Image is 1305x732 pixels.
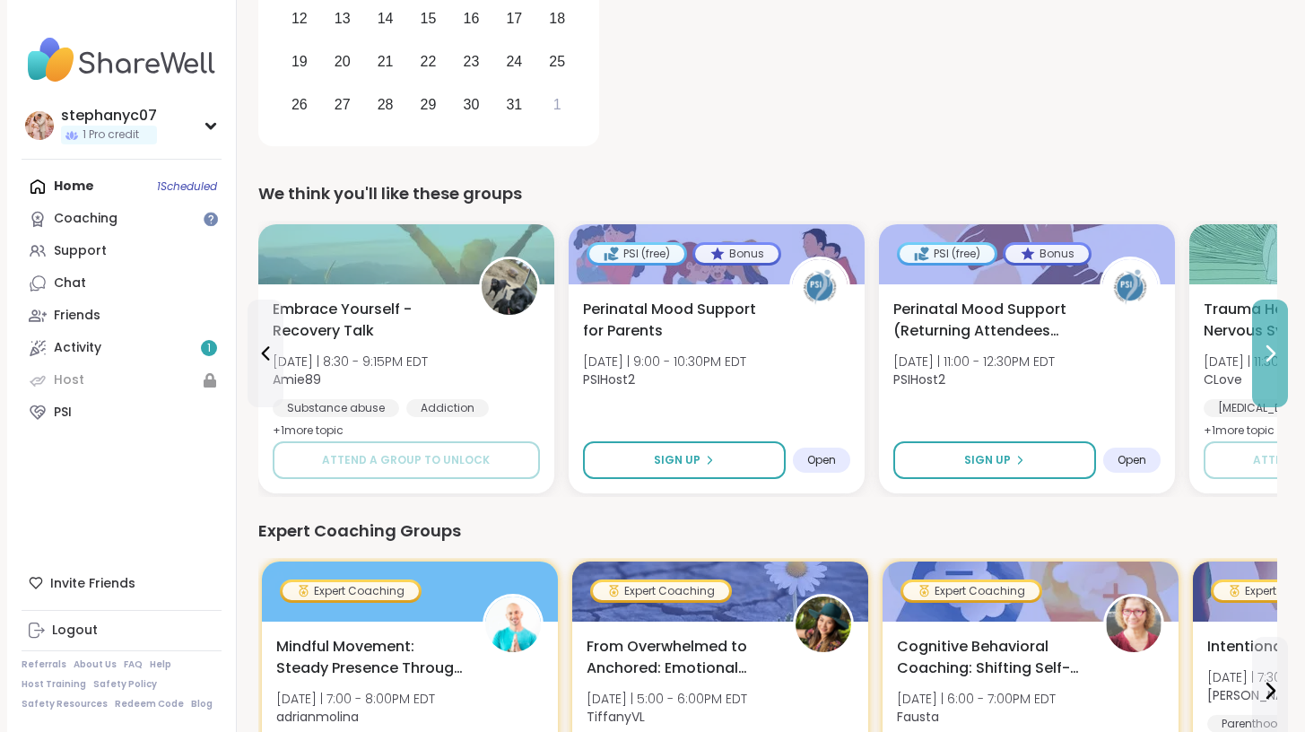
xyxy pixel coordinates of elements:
[22,267,222,300] a: Chat
[54,404,72,422] div: PSI
[409,42,448,81] div: Choose Wednesday, October 22nd, 2025
[589,245,684,263] div: PSI (free)
[587,690,747,708] span: [DATE] | 5:00 - 6:00PM EDT
[695,245,779,263] div: Bonus
[452,85,491,124] div: Choose Thursday, October 30th, 2025
[409,85,448,124] div: Choose Wednesday, October 29th, 2025
[1005,245,1089,263] div: Bonus
[22,658,66,671] a: Referrals
[654,452,700,468] span: Sign Up
[276,708,359,726] b: adrianmolina
[964,452,1011,468] span: Sign Up
[258,181,1277,206] div: We think you'll like these groups
[549,6,565,30] div: 18
[464,92,480,117] div: 30
[22,235,222,267] a: Support
[54,242,107,260] div: Support
[191,698,213,710] a: Blog
[796,597,851,652] img: TiffanyVL
[893,353,1055,370] span: [DATE] | 11:00 - 12:30PM EDT
[22,698,108,710] a: Safety Resources
[378,49,394,74] div: 21
[587,708,645,726] b: TiffanyVL
[893,370,945,388] b: PSIHost2
[281,85,319,124] div: Choose Sunday, October 26th, 2025
[366,42,405,81] div: Choose Tuesday, October 21st, 2025
[807,453,836,467] span: Open
[335,49,351,74] div: 20
[421,6,437,30] div: 15
[464,49,480,74] div: 23
[538,42,577,81] div: Choose Saturday, October 25th, 2025
[124,658,143,671] a: FAQ
[495,85,534,124] div: Choose Friday, October 31st, 2025
[323,42,361,81] div: Choose Monday, October 20th, 2025
[897,636,1083,679] span: Cognitive Behavioral Coaching: Shifting Self-Talk
[276,690,435,708] span: [DATE] | 7:00 - 8:00PM EDT
[54,371,84,389] div: Host
[291,49,308,74] div: 19
[335,6,351,30] div: 13
[22,364,222,396] a: Host
[22,396,222,429] a: PSI
[258,518,1277,544] div: Expert Coaching Groups
[506,6,522,30] div: 17
[893,441,1096,479] button: Sign Up
[583,441,786,479] button: Sign Up
[538,85,577,124] div: Choose Saturday, November 1st, 2025
[549,49,565,74] div: 25
[452,42,491,81] div: Choose Thursday, October 23rd, 2025
[1102,259,1158,315] img: PSIHost2
[22,332,222,364] a: Activity1
[115,698,184,710] a: Redeem Code
[291,6,308,30] div: 12
[792,259,848,315] img: PSIHost2
[150,658,171,671] a: Help
[378,92,394,117] div: 28
[273,299,459,342] span: Embrace Yourself - Recovery Talk
[22,29,222,91] img: ShareWell Nav Logo
[273,399,399,417] div: Substance abuse
[22,614,222,647] a: Logout
[54,210,117,228] div: Coaching
[903,582,1040,600] div: Expert Coaching
[281,42,319,81] div: Choose Sunday, October 19th, 2025
[583,299,770,342] span: Perinatal Mood Support for Parents
[406,399,489,417] div: Addiction
[93,678,157,691] a: Safety Policy
[482,259,537,315] img: Amie89
[322,452,490,468] span: Attend a group to unlock
[583,370,635,388] b: PSIHost2
[897,708,939,726] b: Fausta
[1106,597,1161,652] img: Fausta
[204,212,218,226] iframe: Spotlight
[52,622,98,640] div: Logout
[273,353,428,370] span: [DATE] | 8:30 - 9:15PM EDT
[273,441,540,479] button: Attend a group to unlock
[593,582,729,600] div: Expert Coaching
[1118,453,1146,467] span: Open
[291,92,308,117] div: 26
[323,85,361,124] div: Choose Monday, October 27th, 2025
[22,300,222,332] a: Friends
[421,92,437,117] div: 29
[74,658,117,671] a: About Us
[366,85,405,124] div: Choose Tuesday, October 28th, 2025
[61,106,157,126] div: stephanyc07
[54,274,86,292] div: Chat
[273,370,321,388] b: Amie89
[900,245,995,263] div: PSI (free)
[495,42,534,81] div: Choose Friday, October 24th, 2025
[506,92,522,117] div: 31
[421,49,437,74] div: 22
[1204,370,1242,388] b: CLove
[54,339,101,357] div: Activity
[25,111,54,140] img: stephanyc07
[22,678,86,691] a: Host Training
[587,636,773,679] span: From Overwhelmed to Anchored: Emotional Regulation
[276,636,463,679] span: Mindful Movement: Steady Presence Through Yoga
[464,6,480,30] div: 16
[583,353,746,370] span: [DATE] | 9:00 - 10:30PM EDT
[553,92,561,117] div: 1
[22,567,222,599] div: Invite Friends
